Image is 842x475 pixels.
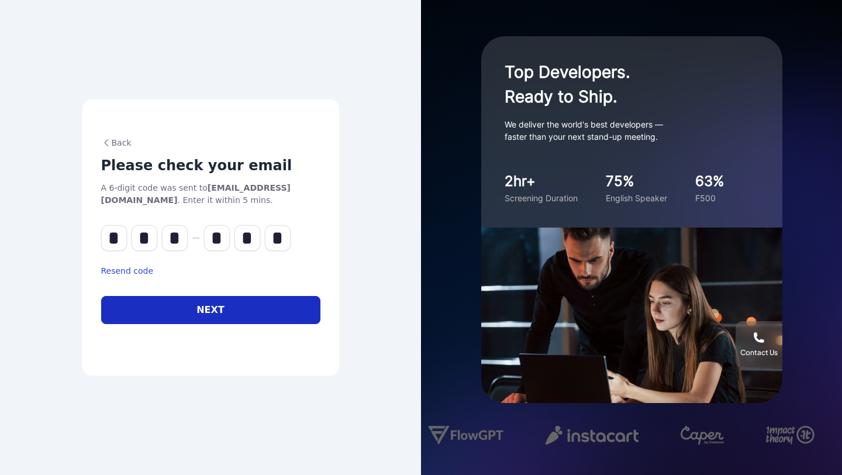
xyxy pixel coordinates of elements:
span: Back [101,138,132,147]
div: 2hr+ [505,171,578,192]
strong: [EMAIL_ADDRESS][DOMAIN_NAME] [101,183,291,205]
h1: Top Developers. Ready to Ship. [505,60,739,109]
div: Contact Us [740,348,778,357]
button: Contact Us [736,321,782,368]
div: 63% [695,171,724,192]
button: Next [101,296,320,324]
p: A 6-digit code was sent to . Enter it within 5 mins. [101,182,320,206]
div: 75% [606,171,667,192]
button: Resend code [101,265,154,277]
p: We deliver the world's best developers — faster than your next stand-up meeting. [505,118,739,143]
div: English Speaker [606,192,667,204]
div: F500 [695,192,724,204]
p: Please check your email [101,156,320,175]
div: Screening Duration [505,192,578,204]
